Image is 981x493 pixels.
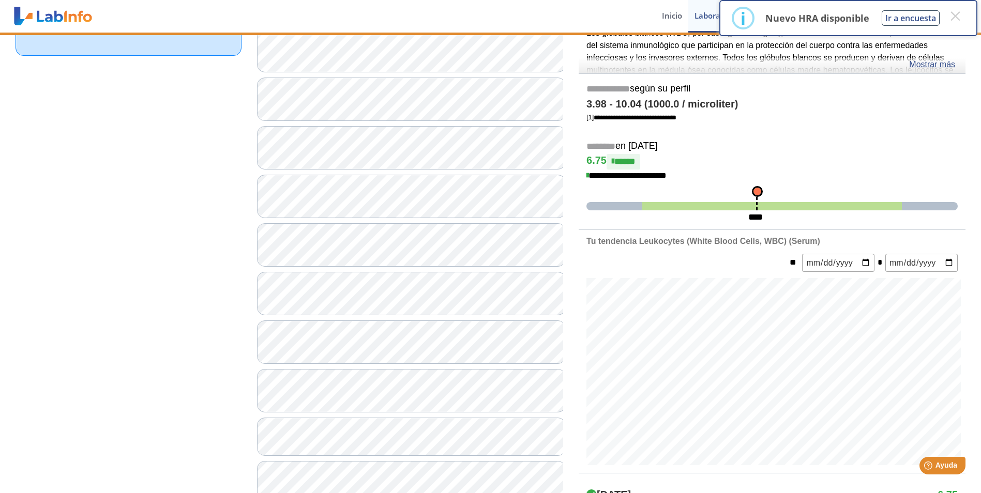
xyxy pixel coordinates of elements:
[882,10,940,26] button: Ir a encuesta
[885,254,958,272] input: mm/dd/yyyy
[909,58,955,71] a: Mostrar más
[889,453,970,482] iframe: Help widget launcher
[586,83,958,95] h5: según su perfil
[586,154,958,170] h4: 6.75
[741,9,746,27] div: i
[946,7,964,25] button: Close this dialog
[586,141,958,152] h5: en [DATE]
[586,237,820,245] b: Tu tendencia Leukocytes (White Blood Cells, WBC) (Serum)
[802,254,874,272] input: mm/dd/yyyy
[586,113,676,121] a: [1]
[586,98,958,111] h4: 3.98 - 10.04 (1000.0 / microliter)
[765,12,869,24] p: Nuevo HRA disponible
